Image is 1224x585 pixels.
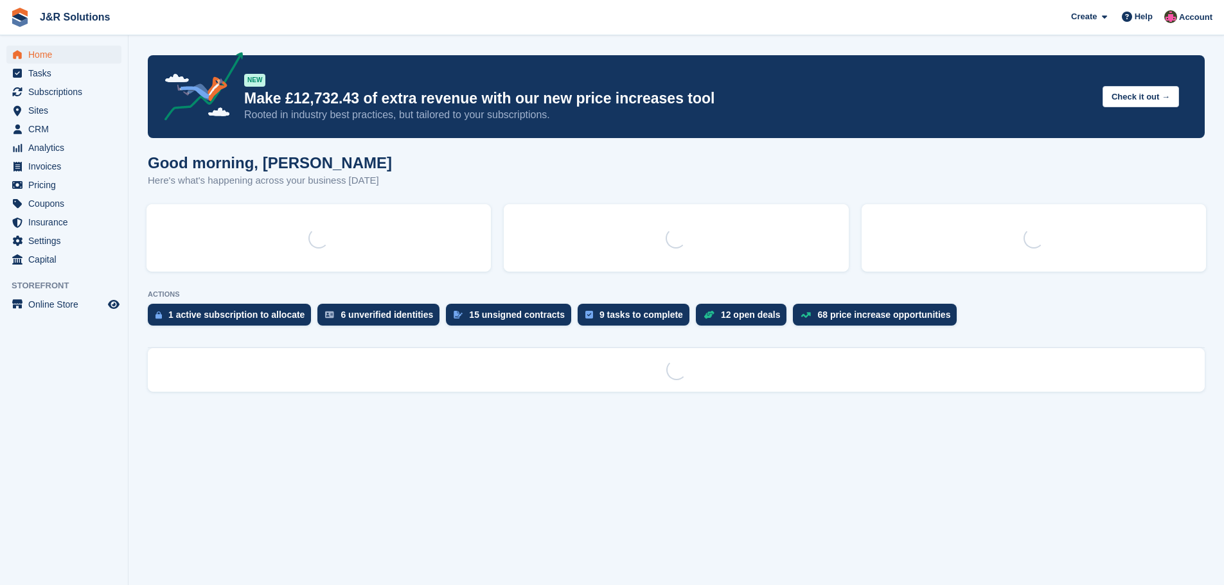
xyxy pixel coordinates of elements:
img: active_subscription_to_allocate_icon-d502201f5373d7db506a760aba3b589e785aa758c864c3986d89f69b8ff3... [155,311,162,319]
span: Analytics [28,139,105,157]
p: Here's what's happening across your business [DATE] [148,173,392,188]
a: menu [6,83,121,101]
div: 9 tasks to complete [599,310,683,320]
div: 1 active subscription to allocate [168,310,305,320]
span: CRM [28,120,105,138]
div: 68 price increase opportunities [817,310,950,320]
a: 68 price increase opportunities [793,304,963,332]
img: deal-1b604bf984904fb50ccaf53a9ad4b4a5d6e5aea283cecdc64d6e3604feb123c2.svg [704,310,714,319]
span: Help [1135,10,1153,23]
a: menu [6,101,121,119]
div: 6 unverified identities [341,310,433,320]
span: Capital [28,250,105,268]
a: 12 open deals [696,304,794,332]
span: Storefront [12,279,128,292]
img: price-adjustments-announcement-icon-8257ccfd72463d97f412b2fc003d46551f7dbcb40ab6d574587a9cd5c0d94... [154,52,244,125]
a: menu [6,157,121,175]
span: Online Store [28,295,105,313]
button: Check it out → [1103,86,1179,107]
span: Sites [28,101,105,119]
h1: Good morning, [PERSON_NAME] [148,154,392,171]
a: menu [6,250,121,268]
span: Pricing [28,176,105,194]
img: verify_identity-adf6edd0f0f0b5bbfe63781bf79b02c33cf7c696d77639b501bdc392416b5a36.svg [325,311,334,319]
span: Invoices [28,157,105,175]
span: Insurance [28,213,105,231]
p: Make £12,732.43 of extra revenue with our new price increases tool [244,89,1092,108]
a: 15 unsigned contracts [446,304,578,332]
span: Create [1071,10,1097,23]
a: 1 active subscription to allocate [148,304,317,332]
img: task-75834270c22a3079a89374b754ae025e5fb1db73e45f91037f5363f120a921f8.svg [585,311,593,319]
a: menu [6,120,121,138]
span: Home [28,46,105,64]
a: menu [6,295,121,313]
a: menu [6,176,121,194]
a: J&R Solutions [35,6,115,28]
span: Subscriptions [28,83,105,101]
a: 9 tasks to complete [578,304,696,332]
a: menu [6,64,121,82]
p: ACTIONS [148,290,1205,299]
div: 15 unsigned contracts [469,310,565,320]
a: menu [6,46,121,64]
a: menu [6,195,121,213]
span: Settings [28,232,105,250]
div: 12 open deals [721,310,781,320]
span: Account [1179,11,1212,24]
p: Rooted in industry best practices, but tailored to your subscriptions. [244,108,1092,122]
a: menu [6,139,121,157]
a: menu [6,232,121,250]
img: stora-icon-8386f47178a22dfd0bd8f6a31ec36ba5ce8667c1dd55bd0f319d3a0aa187defe.svg [10,8,30,27]
span: Coupons [28,195,105,213]
img: Julie Morgan [1164,10,1177,23]
div: NEW [244,74,265,87]
a: 6 unverified identities [317,304,446,332]
a: Preview store [106,297,121,312]
span: Tasks [28,64,105,82]
img: price_increase_opportunities-93ffe204e8149a01c8c9dc8f82e8f89637d9d84a8eef4429ea346261dce0b2c0.svg [801,312,811,318]
a: menu [6,213,121,231]
img: contract_signature_icon-13c848040528278c33f63329250d36e43548de30e8caae1d1a13099fd9432cc5.svg [454,311,463,319]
